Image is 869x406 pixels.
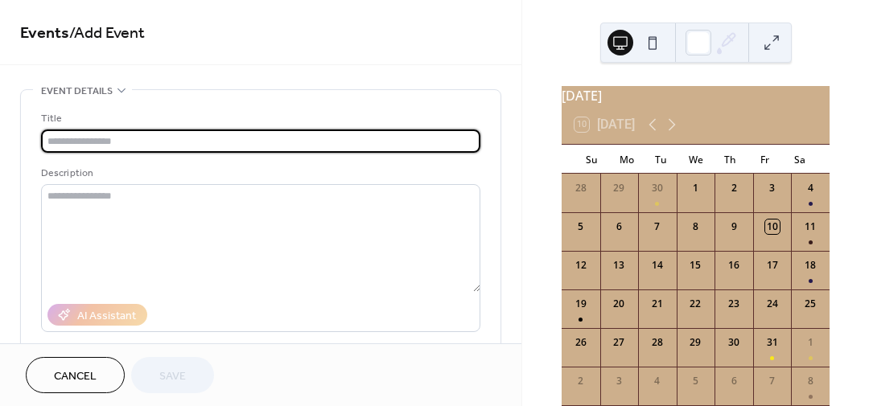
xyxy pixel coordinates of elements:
[688,374,702,388] div: 5
[688,335,702,350] div: 29
[678,145,713,174] div: We
[26,357,125,393] button: Cancel
[688,181,702,195] div: 1
[727,335,741,350] div: 30
[782,145,817,174] div: Sa
[803,335,818,350] div: 1
[688,297,702,311] div: 22
[41,165,477,182] div: Description
[650,181,665,195] div: 30
[69,18,145,49] span: / Add Event
[574,258,588,273] div: 12
[650,335,665,350] div: 28
[54,368,97,385] span: Cancel
[727,297,741,311] div: 23
[688,258,702,273] div: 15
[562,86,830,105] div: [DATE]
[574,297,588,311] div: 19
[574,374,588,388] div: 2
[612,297,626,311] div: 20
[41,110,477,127] div: Title
[650,258,665,273] div: 14
[765,374,780,388] div: 7
[713,145,748,174] div: Th
[41,83,113,100] span: Event details
[765,335,780,350] div: 31
[574,181,588,195] div: 28
[688,219,702,234] div: 8
[727,374,741,388] div: 6
[803,374,818,388] div: 8
[612,335,626,350] div: 27
[20,18,69,49] a: Events
[765,258,780,273] div: 17
[727,258,741,273] div: 16
[650,297,665,311] div: 21
[803,258,818,273] div: 18
[765,219,780,234] div: 10
[612,181,626,195] div: 29
[803,297,818,311] div: 25
[803,181,818,195] div: 4
[574,219,588,234] div: 5
[612,258,626,273] div: 13
[575,145,609,174] div: Su
[650,374,665,388] div: 4
[644,145,678,174] div: Tu
[650,219,665,234] div: 7
[612,219,626,234] div: 6
[612,374,626,388] div: 3
[748,145,782,174] div: Fr
[609,145,644,174] div: Mo
[765,297,780,311] div: 24
[803,219,818,234] div: 11
[727,219,741,234] div: 9
[765,181,780,195] div: 3
[574,335,588,350] div: 26
[727,181,741,195] div: 2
